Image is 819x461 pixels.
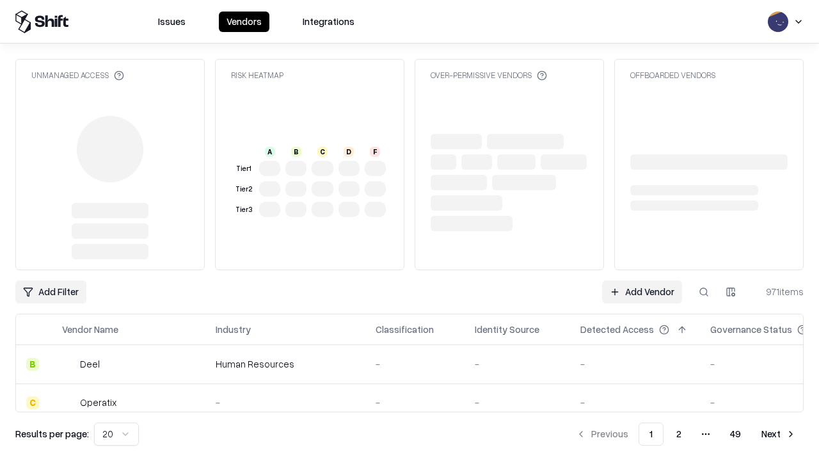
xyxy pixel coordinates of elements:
div: Identity Source [475,323,539,336]
div: Classification [376,323,434,336]
button: 1 [639,423,664,446]
div: B [291,147,301,157]
div: Human Resources [216,357,355,371]
div: - [475,357,560,371]
button: Vendors [219,12,269,32]
div: Tier 3 [234,204,254,215]
button: Add Filter [15,280,86,303]
div: - [475,396,560,409]
div: Tier 1 [234,163,254,174]
p: Results per page: [15,427,89,441]
button: 2 [666,423,692,446]
div: Detected Access [580,323,654,336]
div: - [580,357,690,371]
div: A [265,147,275,157]
div: Risk Heatmap [231,70,283,81]
img: Operatix [62,396,75,409]
div: D [344,147,354,157]
div: - [376,396,454,409]
div: Vendor Name [62,323,118,336]
div: Operatix [80,396,116,409]
div: C [26,396,39,409]
div: - [376,357,454,371]
div: 971 items [752,285,804,298]
button: Issues [150,12,193,32]
div: Offboarded Vendors [630,70,715,81]
div: - [216,396,355,409]
nav: pagination [568,423,804,446]
div: Industry [216,323,251,336]
div: - [580,396,690,409]
div: B [26,358,39,371]
button: Integrations [295,12,362,32]
div: Deel [80,357,100,371]
div: Over-Permissive Vendors [431,70,547,81]
img: Deel [62,358,75,371]
div: Governance Status [710,323,792,336]
button: Next [754,423,804,446]
button: 49 [720,423,751,446]
a: Add Vendor [602,280,682,303]
div: Tier 2 [234,184,254,195]
div: C [317,147,328,157]
div: F [370,147,380,157]
div: Unmanaged Access [31,70,124,81]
